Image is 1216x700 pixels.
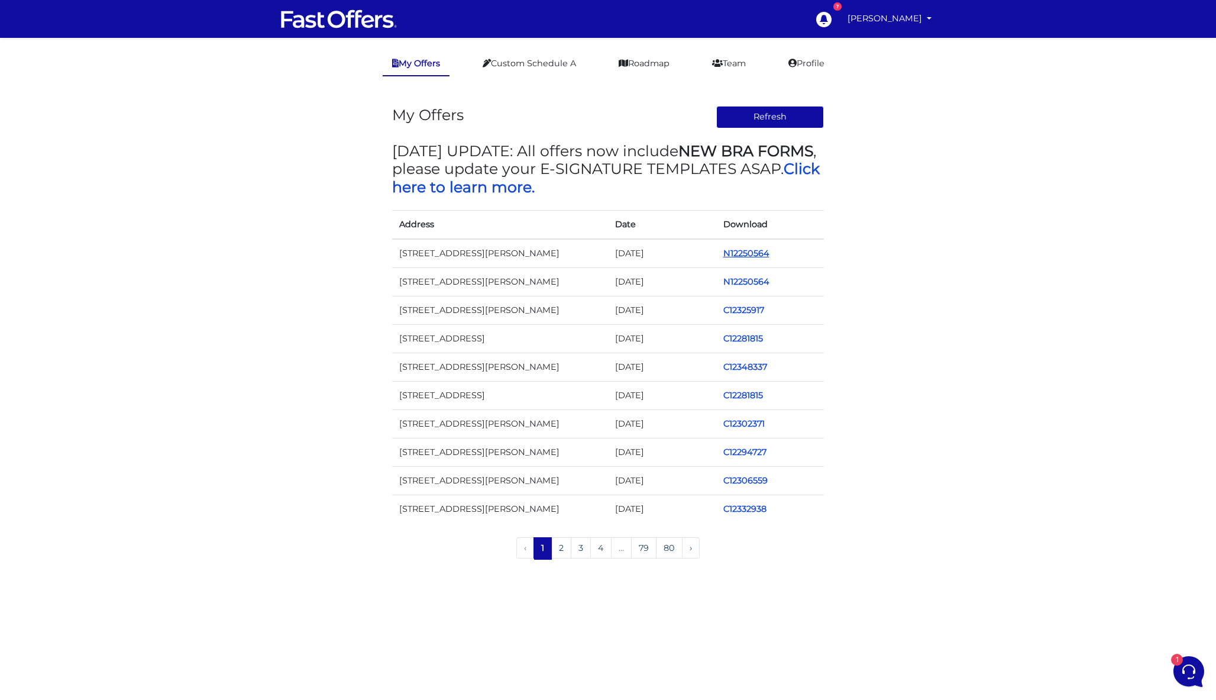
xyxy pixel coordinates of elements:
td: [DATE] [608,495,716,524]
a: Custom Schedule A [473,52,586,75]
a: 2 [551,537,571,559]
iframe: Customerly Messenger Launcher [1171,654,1207,689]
h3: My Offers [392,106,464,124]
a: Team [703,52,755,75]
p: Messages [102,396,135,407]
p: You: Always! [PERSON_NAME] Royal LePage Connect Realty, Brokerage C: [PHONE_NUMBER] | O: [PHONE_N... [50,99,187,111]
strong: NEW BRA FORMS [678,142,813,160]
a: 7 [810,5,837,33]
p: Home [35,396,56,407]
a: Profile [779,52,834,75]
td: [STREET_ADDRESS][PERSON_NAME] [392,467,608,495]
a: C12281815 [723,390,763,401]
td: [DATE] [608,296,716,324]
span: Your Conversations [19,66,96,76]
span: 1 [533,537,552,559]
div: 7 [833,2,842,11]
a: 4 [590,537,612,559]
span: 1 [118,379,127,387]
a: C12302371 [723,418,765,429]
a: Roadmap [609,52,679,75]
td: [STREET_ADDRESS] [392,382,608,410]
a: C12348337 [723,362,767,372]
a: C12281815 [723,333,763,344]
td: [DATE] [608,267,716,296]
td: [DATE] [608,410,716,438]
a: C12306559 [723,475,768,486]
button: Help [154,380,227,407]
td: [DATE] [608,324,716,353]
a: C12294727 [723,447,767,457]
a: Fast Offers SupportYou:Always! [PERSON_NAME] Royal LePage Connect Realty, Brokerage C: [PHONE_NUM... [14,80,222,116]
a: C12332938 [723,504,767,514]
h2: Hello [PERSON_NAME] 👋 [9,9,199,47]
a: 3 [571,537,591,559]
h3: [DATE] UPDATE: All offers now include , please update your E-SIGNATURE TEMPLATES ASAP. [392,142,824,196]
p: [DATE] [195,85,218,96]
td: [DATE] [608,239,716,268]
td: [DATE] [608,353,716,381]
img: dark [19,86,43,110]
a: Next » [682,537,700,559]
td: [STREET_ADDRESS][PERSON_NAME] [392,267,608,296]
a: See all [191,66,218,76]
a: 80 [656,537,683,559]
td: [STREET_ADDRESS][PERSON_NAME] [392,495,608,524]
td: [DATE] [608,438,716,467]
td: [STREET_ADDRESS][PERSON_NAME] [392,353,608,381]
td: [STREET_ADDRESS][PERSON_NAME] [392,296,608,324]
p: Help [183,396,199,407]
a: 79 [631,537,656,559]
td: [STREET_ADDRESS][PERSON_NAME] [392,438,608,467]
th: Address [392,210,608,239]
a: N12250564 [723,276,769,287]
button: Start a Conversation [19,121,218,144]
button: Refresh [716,106,824,128]
a: N12250564 [723,248,769,259]
span: Start a Conversation [85,128,166,137]
a: Open Help Center [147,168,218,178]
a: [PERSON_NAME] [843,7,936,30]
li: « Previous [516,537,534,560]
th: Date [608,210,716,239]
button: 1Messages [82,380,155,407]
td: [DATE] [608,467,716,495]
button: Home [9,380,82,407]
span: 2 [206,99,218,111]
a: Click here to learn more. [392,160,820,195]
td: [STREET_ADDRESS][PERSON_NAME] [392,410,608,438]
a: My Offers [383,52,449,76]
td: [DATE] [608,382,716,410]
span: Fast Offers Support [50,85,187,97]
td: [STREET_ADDRESS][PERSON_NAME] [392,239,608,268]
td: [STREET_ADDRESS] [392,324,608,353]
th: Download [716,210,824,239]
a: C12325917 [723,305,764,315]
input: Search for an Article... [27,193,193,205]
span: Find an Answer [19,168,80,178]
